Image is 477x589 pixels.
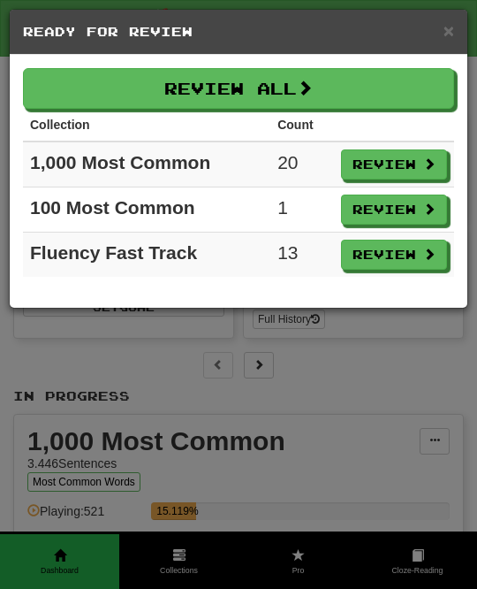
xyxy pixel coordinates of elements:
[270,142,334,187] td: 20
[23,233,270,278] td: Fluency Fast Track
[23,23,454,41] h5: Ready for Review
[270,187,334,233] td: 1
[341,149,447,180] button: Review
[341,240,447,270] button: Review
[23,68,454,109] button: Review All
[270,109,334,142] th: Count
[443,21,454,40] button: Close
[23,142,270,187] td: 1,000 Most Common
[23,109,270,142] th: Collection
[341,195,447,225] button: Review
[443,20,454,41] span: ×
[23,187,270,233] td: 100 Most Common
[270,233,334,278] td: 13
